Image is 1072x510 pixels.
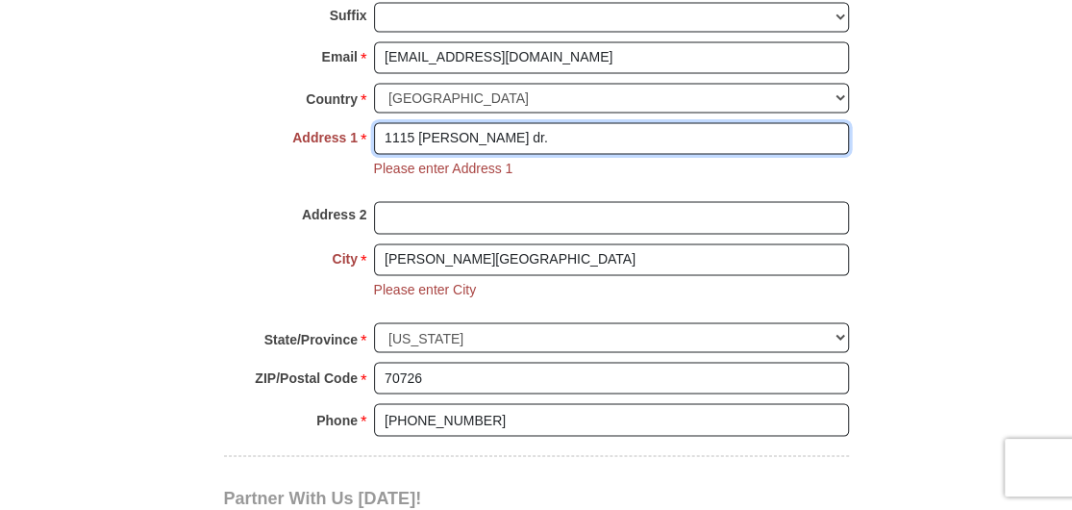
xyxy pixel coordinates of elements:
[374,280,477,299] li: Please enter City
[302,201,367,228] strong: Address 2
[292,124,358,151] strong: Address 1
[264,325,358,352] strong: State/Province
[224,488,422,507] span: Partner With Us [DATE]!
[306,86,358,113] strong: Country
[374,159,513,178] li: Please enter Address 1
[330,2,367,29] strong: Suffix
[322,43,358,70] strong: Email
[316,406,358,433] strong: Phone
[255,364,358,391] strong: ZIP/Postal Code
[332,245,357,272] strong: City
